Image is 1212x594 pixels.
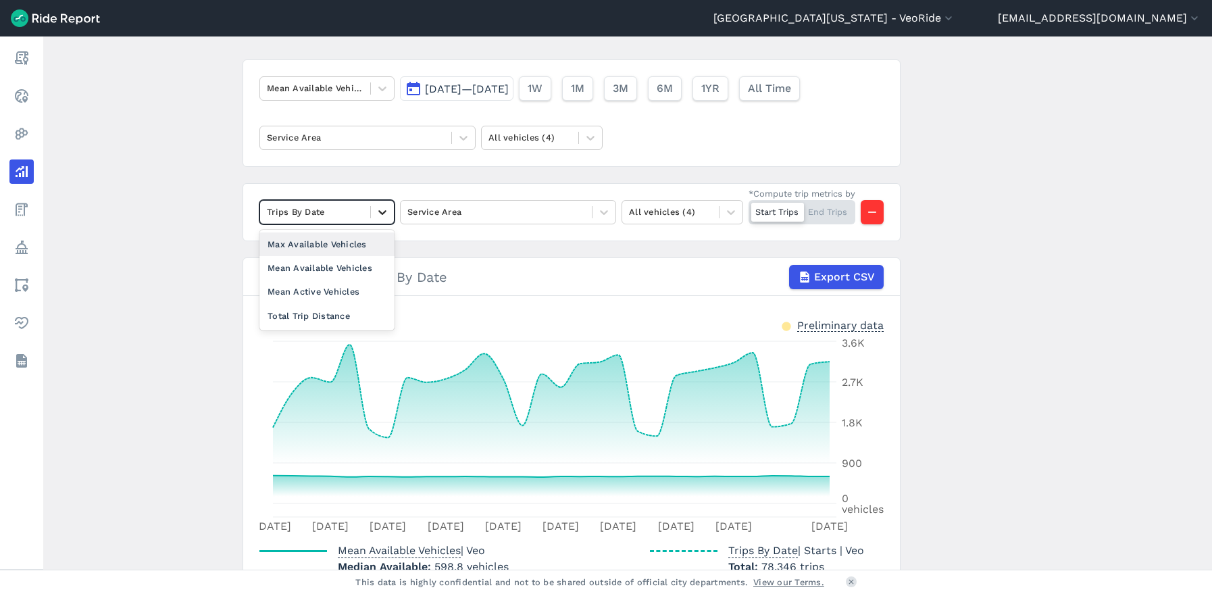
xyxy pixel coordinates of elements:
[9,273,34,297] a: Areas
[715,520,752,533] tspan: [DATE]
[998,10,1201,26] button: [EMAIL_ADDRESS][DOMAIN_NAME]
[9,46,34,70] a: Report
[370,520,406,533] tspan: [DATE]
[789,265,884,289] button: Export CSV
[259,280,395,303] div: Mean Active Vehicles
[425,82,509,95] span: [DATE]—[DATE]
[658,520,695,533] tspan: [DATE]
[259,256,395,280] div: Mean Available Vehicles
[9,311,34,335] a: Health
[9,197,34,222] a: Fees
[259,265,884,289] div: Metrics Comparison By Date
[842,503,884,516] tspan: vehicles
[842,416,863,429] tspan: 1.8K
[748,80,791,97] span: All Time
[613,80,628,97] span: 3M
[692,76,728,101] button: 1YR
[749,187,855,200] div: *Compute trip metrics by
[713,10,955,26] button: [GEOGRAPHIC_DATA][US_STATE] - VeoRide
[9,159,34,184] a: Analyze
[814,269,875,285] span: Export CSV
[9,122,34,146] a: Heatmaps
[648,76,682,101] button: 6M
[338,559,509,575] p: 598.8 vehicles
[739,76,800,101] button: All Time
[9,84,34,108] a: Realtime
[428,520,464,533] tspan: [DATE]
[753,576,824,589] a: View our Terms.
[9,235,34,259] a: Policy
[312,520,349,533] tspan: [DATE]
[842,492,849,505] tspan: 0
[338,540,461,558] span: Mean Available Vehicles
[842,457,862,470] tspan: 900
[797,318,884,332] div: Preliminary data
[842,337,865,349] tspan: 3.6K
[338,544,485,557] span: | Veo
[542,520,579,533] tspan: [DATE]
[701,80,719,97] span: 1YR
[255,520,291,533] tspan: [DATE]
[338,556,434,574] span: Median Available
[400,76,513,101] button: [DATE]—[DATE]
[657,80,673,97] span: 6M
[842,376,863,389] tspan: 2.7K
[604,76,637,101] button: 3M
[728,540,798,558] span: Trips By Date
[11,9,100,27] img: Ride Report
[600,520,636,533] tspan: [DATE]
[562,76,593,101] button: 1M
[728,560,761,573] span: Total
[728,544,864,557] span: | Starts | Veo
[571,80,584,97] span: 1M
[528,80,542,97] span: 1W
[9,349,34,373] a: Datasets
[811,520,848,533] tspan: [DATE]
[485,520,522,533] tspan: [DATE]
[259,232,395,256] div: Max Available Vehicles
[761,560,824,573] span: 78,346 trips
[259,304,395,328] div: Total Trip Distance
[519,76,551,101] button: 1W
